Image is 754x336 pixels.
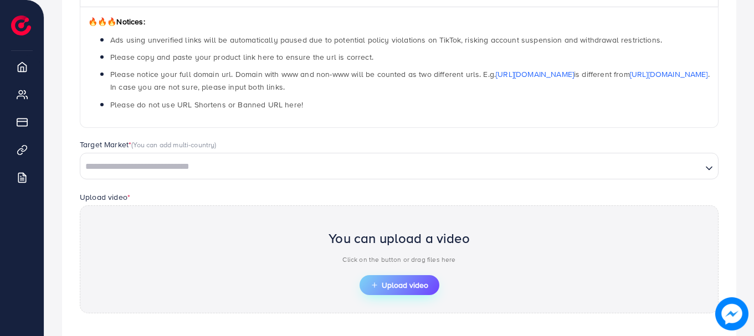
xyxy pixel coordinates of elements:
[371,281,428,289] span: Upload video
[88,16,145,27] span: Notices:
[88,16,116,27] span: 🔥🔥🔥
[329,230,470,246] h2: You can upload a video
[80,153,719,179] div: Search for option
[80,139,217,150] label: Target Market
[110,69,710,92] span: Please notice your full domain url. Domain with www and non-www will be counted as two different ...
[80,192,130,203] label: Upload video
[110,34,662,45] span: Ads using unverified links will be automatically paused due to potential policy violations on Tik...
[715,297,748,330] img: image
[110,99,303,110] span: Please do not use URL Shortens or Banned URL here!
[630,69,708,80] a: [URL][DOMAIN_NAME]
[360,275,439,295] button: Upload video
[110,51,373,63] span: Please copy and paste your product link here to ensure the url is correct.
[81,158,701,175] input: Search for option
[329,253,470,266] p: Click on the button or drag files here
[131,139,216,149] span: (You can add multi-country)
[496,69,574,80] a: [URL][DOMAIN_NAME]
[11,15,31,35] img: logo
